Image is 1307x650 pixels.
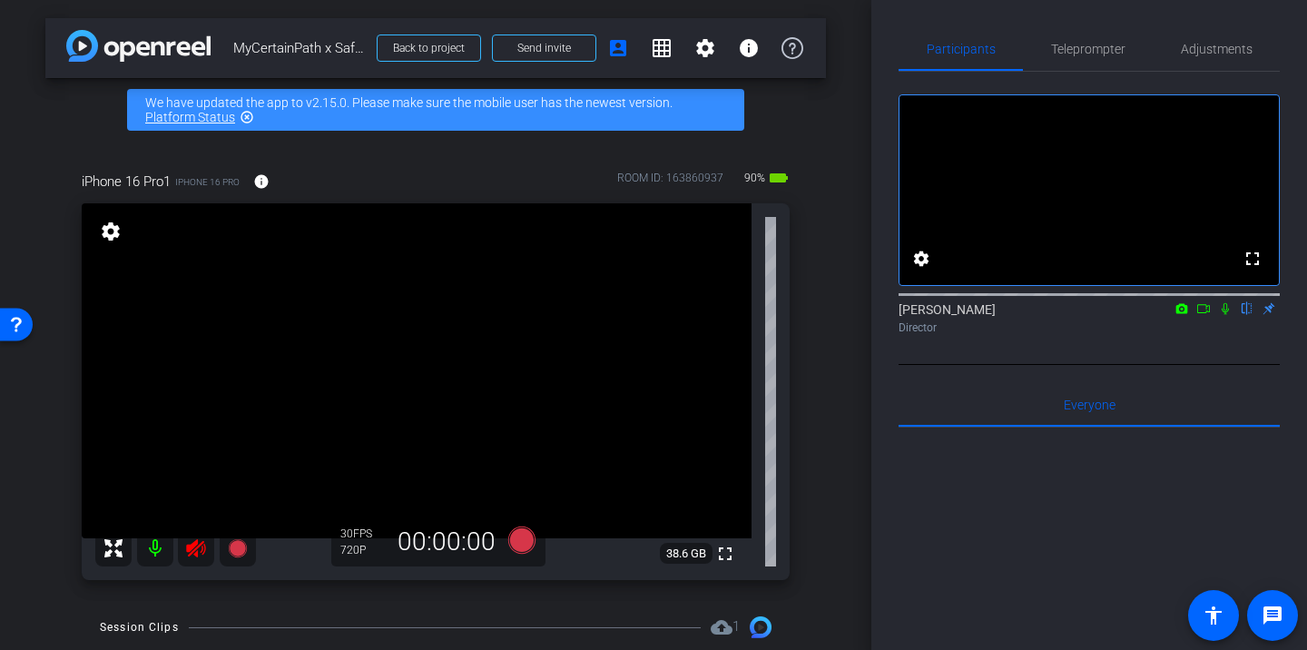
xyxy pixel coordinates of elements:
[393,42,465,54] span: Back to project
[1051,43,1125,55] span: Teleprompter
[253,173,270,190] mat-icon: info
[340,543,386,557] div: 720P
[517,41,571,55] span: Send invite
[377,34,481,62] button: Back to project
[660,543,712,565] span: 38.6 GB
[1181,43,1253,55] span: Adjustments
[240,110,254,124] mat-icon: highlight_off
[1064,399,1115,411] span: Everyone
[899,300,1280,336] div: [PERSON_NAME]
[1236,300,1258,316] mat-icon: flip
[750,616,771,638] img: Session clips
[100,618,179,636] div: Session Clips
[145,110,235,124] a: Platform Status
[694,37,716,59] mat-icon: settings
[1262,605,1283,626] mat-icon: message
[742,163,768,192] span: 90%
[714,543,736,565] mat-icon: fullscreen
[768,167,790,189] mat-icon: battery_std
[1203,605,1224,626] mat-icon: accessibility
[711,616,732,638] mat-icon: cloud_upload
[127,89,744,131] div: We have updated the app to v2.15.0. Please make sure the mobile user has the newest version.
[899,320,1280,336] div: Director
[732,618,740,635] span: 1
[98,221,123,242] mat-icon: settings
[82,172,171,192] span: iPhone 16 Pro1
[617,170,723,196] div: ROOM ID: 163860937
[233,30,366,66] span: MyCertainPath x Safe Electric - [EMAIL_ADDRESS][DOMAIN_NAME]
[492,34,596,62] button: Send invite
[353,527,372,540] span: FPS
[910,248,932,270] mat-icon: settings
[711,616,740,638] span: Destinations for your clips
[651,37,673,59] mat-icon: grid_on
[738,37,760,59] mat-icon: info
[66,30,211,62] img: app-logo
[175,175,240,189] span: iPhone 16 Pro
[1242,248,1263,270] mat-icon: fullscreen
[927,43,996,55] span: Participants
[340,527,386,541] div: 30
[607,37,629,59] mat-icon: account_box
[386,527,507,557] div: 00:00:00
